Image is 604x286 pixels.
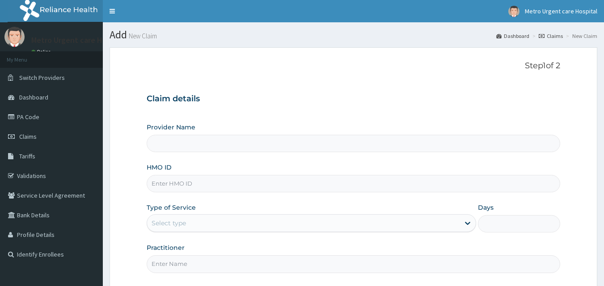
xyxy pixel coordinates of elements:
[508,6,520,17] img: User Image
[110,29,597,41] h1: Add
[147,94,561,104] h3: Claim details
[127,33,157,39] small: New Claim
[147,175,561,192] input: Enter HMO ID
[31,49,53,55] a: Online
[539,32,563,40] a: Claims
[19,152,35,160] span: Tariffs
[147,243,185,252] label: Practitioner
[19,133,37,141] span: Claims
[147,203,196,212] label: Type of Service
[147,163,172,172] label: HMO ID
[525,7,597,15] span: Metro Urgent care Hospital
[496,32,529,40] a: Dashboard
[19,93,48,101] span: Dashboard
[478,203,494,212] label: Days
[19,74,65,82] span: Switch Providers
[147,123,195,132] label: Provider Name
[4,27,25,47] img: User Image
[564,32,597,40] li: New Claim
[152,219,186,228] div: Select type
[147,255,561,273] input: Enter Name
[147,61,561,71] p: Step 1 of 2
[31,36,127,44] p: Metro Urgent care Hospital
